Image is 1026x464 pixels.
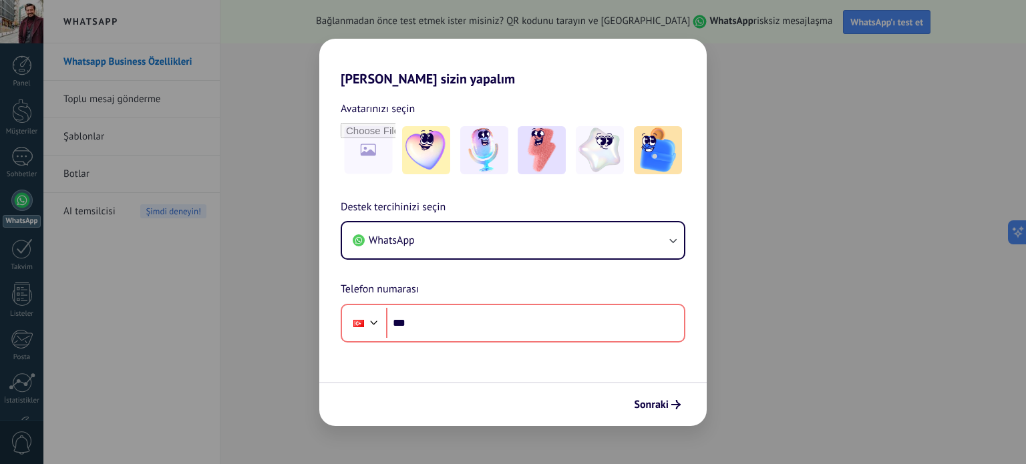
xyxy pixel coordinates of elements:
[518,126,566,174] img: -3.jpeg
[346,309,371,337] div: Turkey: + 90
[319,39,707,87] h2: [PERSON_NAME] sizin yapalım
[342,222,684,258] button: WhatsApp
[634,126,682,174] img: -5.jpeg
[341,199,446,216] span: Destek tercihinizi seçin
[369,234,415,247] span: WhatsApp
[402,126,450,174] img: -1.jpeg
[628,393,687,416] button: Sonraki
[576,126,624,174] img: -4.jpeg
[341,281,419,298] span: Telefon numarası
[460,126,508,174] img: -2.jpeg
[341,100,415,118] span: Avatarınızı seçin
[634,400,669,409] span: Sonraki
